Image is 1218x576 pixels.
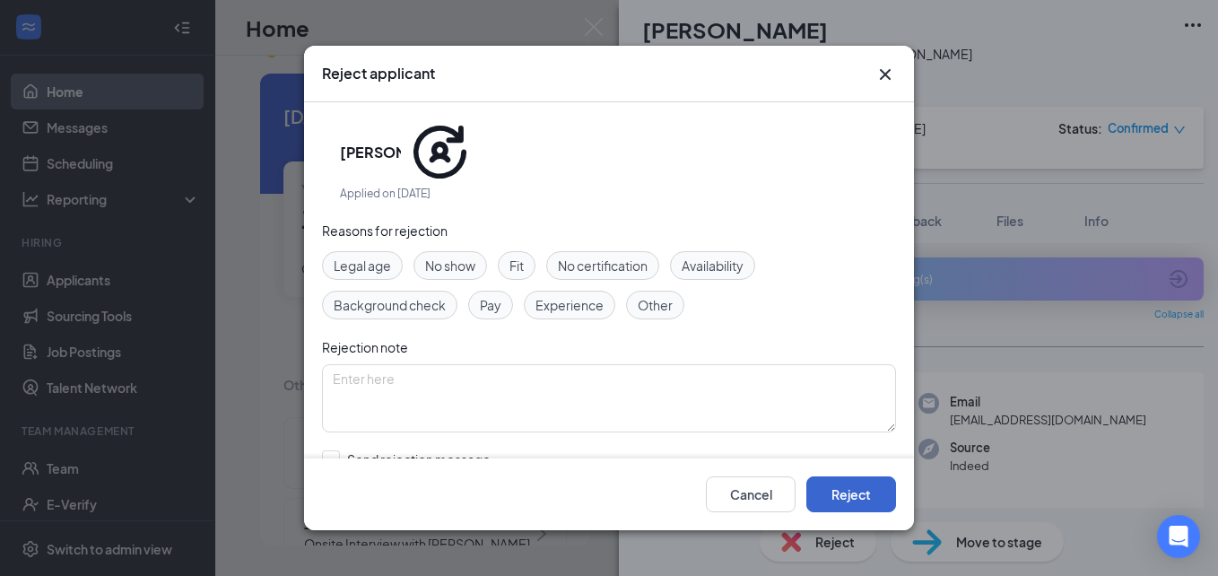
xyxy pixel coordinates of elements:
span: No certification [558,256,648,275]
span: Reasons for rejection [322,223,448,239]
div: Applied on [DATE] [340,185,472,203]
span: Fit [509,256,524,275]
span: Other [638,295,673,315]
span: Pay [480,295,501,315]
button: Close [874,64,896,85]
div: Open Intercom Messenger [1157,515,1200,558]
span: Availability [682,256,744,275]
span: Background check [334,295,446,315]
span: Rejection note [322,339,408,355]
span: Experience [535,295,604,315]
button: Cancel [706,476,796,512]
button: Reject [806,476,896,512]
svg: Reapply [408,120,472,184]
span: Legal age [334,256,391,275]
h3: Reject applicant [322,64,435,83]
span: No show [425,256,475,275]
h5: [PERSON_NAME] [340,143,401,162]
svg: Cross [874,64,896,85]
